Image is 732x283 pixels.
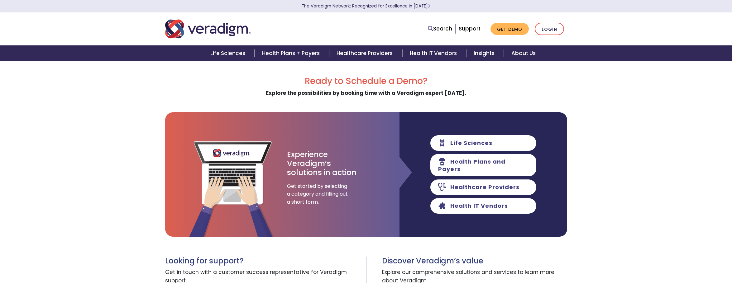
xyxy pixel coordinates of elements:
[165,76,567,86] h2: Ready to Schedule a Demo?
[302,3,431,9] a: The Veradigm Network: Recognized for Excellence in [DATE]Learn More
[165,19,251,39] img: Veradigm logo
[255,45,329,61] a: Health Plans + Payers
[266,89,466,97] strong: Explore the possibilities by booking time with a Veradigm expert [DATE].
[459,25,481,32] a: Support
[428,3,431,9] span: Learn More
[165,257,361,266] h3: Looking for support?
[402,45,466,61] a: Health IT Vendors
[428,25,452,33] a: Search
[329,45,402,61] a: Healthcare Providers
[382,257,567,266] h3: Discover Veradigm’s value
[466,45,504,61] a: Insights
[504,45,543,61] a: About Us
[535,23,564,35] a: Login
[287,182,349,206] span: Get started by selecting a category and filling out a short form.
[490,23,529,35] a: Get Demo
[287,150,357,177] h3: Experience Veradigm’s solutions in action
[203,45,255,61] a: Life Sciences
